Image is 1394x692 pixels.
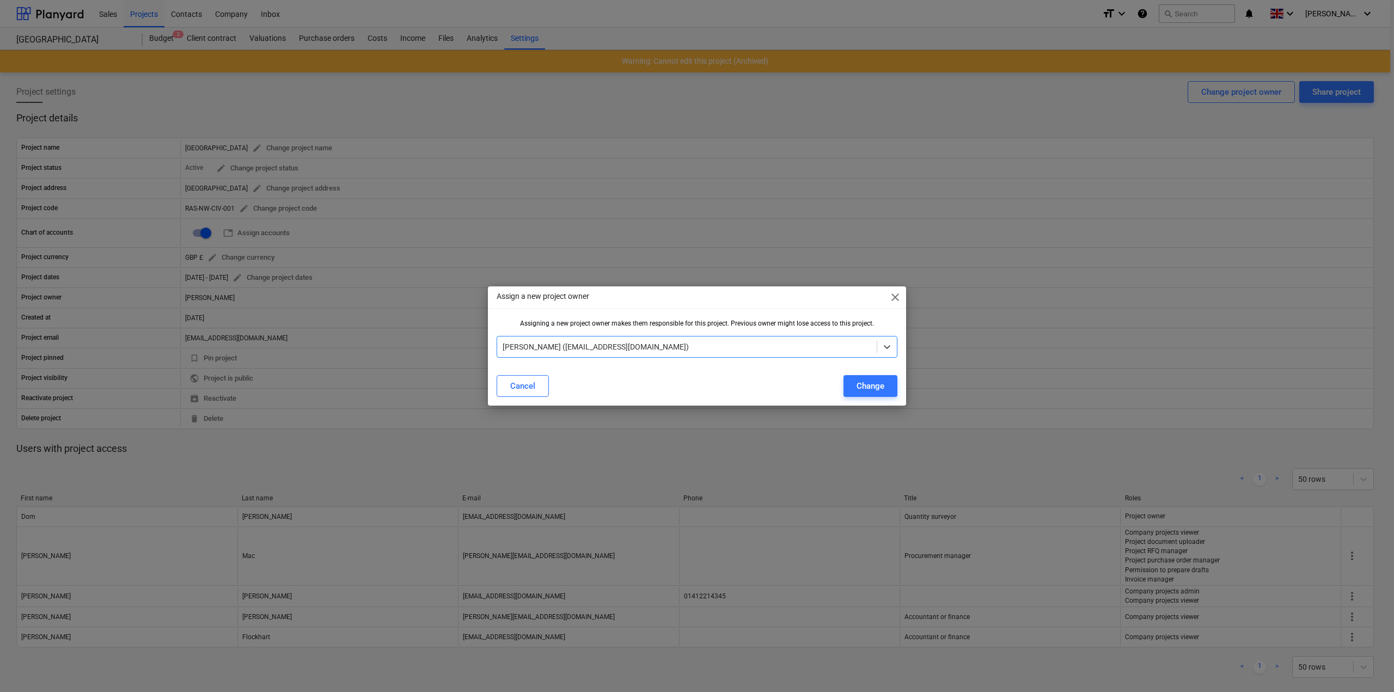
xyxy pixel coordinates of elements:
iframe: Chat Widget [1340,640,1394,692]
div: Assigning a new project owner makes them responsible for this project. Previous owner might lose ... [497,320,897,327]
button: Change [843,375,897,397]
div: Cancel [510,379,535,393]
p: Assign a new project owner [497,291,589,302]
span: close [889,291,902,304]
div: Change [857,379,884,393]
button: Cancel [497,375,549,397]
